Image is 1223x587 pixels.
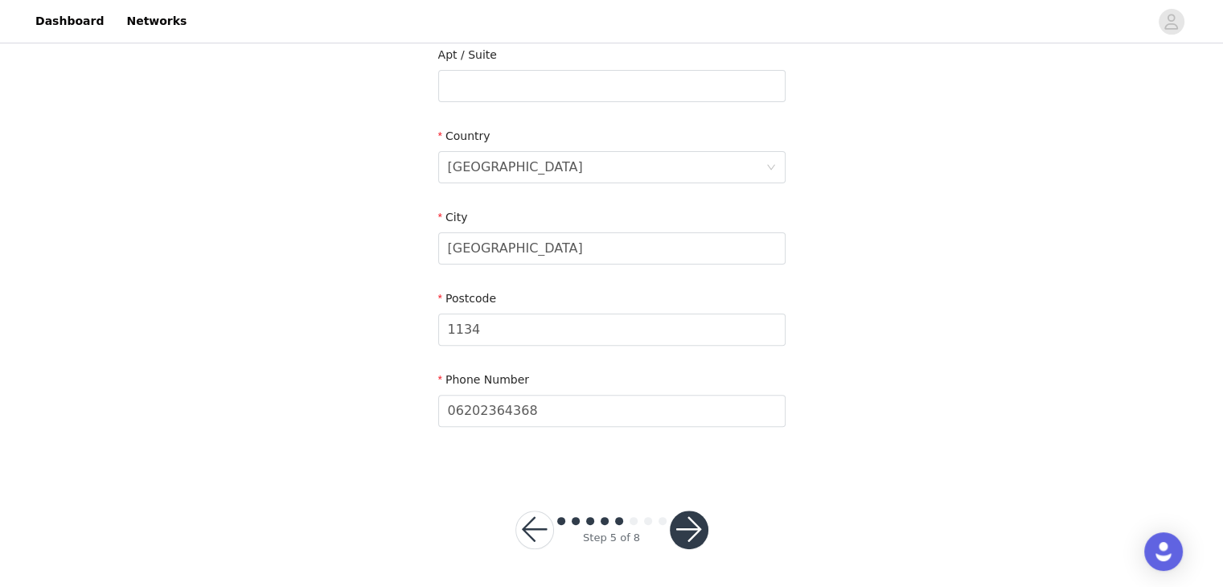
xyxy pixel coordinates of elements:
[438,48,497,61] label: Apt / Suite
[438,292,497,305] label: Postcode
[448,152,583,183] div: Hungary
[766,162,776,174] i: icon: down
[438,211,468,224] label: City
[1163,9,1179,35] div: avatar
[26,3,113,39] a: Dashboard
[1144,532,1183,571] div: Open Intercom Messenger
[583,530,640,546] div: Step 5 of 8
[438,129,490,142] label: Country
[117,3,196,39] a: Networks
[438,373,530,386] label: Phone Number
